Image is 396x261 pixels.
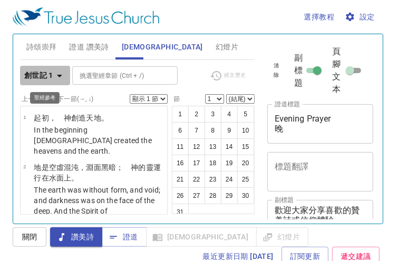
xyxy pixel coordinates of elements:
button: 8 [205,122,221,139]
button: 設定 [343,7,379,27]
wh8064: 地 [94,114,109,122]
button: 10 [237,122,254,139]
span: 詩頌崇拜 [26,41,57,54]
button: 13 [205,138,221,155]
wh7225: ， 神 [49,114,109,122]
span: 設定 [347,11,375,24]
button: 20 [237,155,254,172]
button: 2 [188,106,205,123]
label: 上一節 (←, ↑) 下一節 (→, ↓) [22,96,93,102]
button: 清除 [267,59,286,82]
button: 讚美詩 [50,227,102,247]
p: In the beginning [DEMOGRAPHIC_DATA] created the heavens and the earth. [34,125,164,156]
wh430: 創造 [71,114,109,122]
button: 9 [221,122,238,139]
span: 2 [23,164,26,169]
span: 證道 讚美詩 [69,41,109,54]
button: 16 [172,155,189,172]
div: 歡迎大家分享喜歡的贊美詩或信仰體驗。 [4,43,61,48]
button: 11 [172,138,189,155]
button: 1 [172,106,189,123]
textarea: 歡迎大家分享喜歡的贊美詩或信仰體驗。 [275,205,366,225]
span: 選擇教程 [304,11,335,24]
img: True Jesus Church [13,7,159,26]
button: 23 [205,171,221,188]
button: 證道 [102,227,147,247]
span: 關閉 [21,230,38,244]
span: 讚美詩 [59,230,94,244]
button: 14 [221,138,238,155]
button: 12 [188,138,205,155]
button: 25 [237,171,254,188]
button: 7 [188,122,205,139]
span: 頁腳文本 [332,45,344,96]
p: 起初 [34,113,164,123]
b: 創世記 1 [24,69,53,82]
wh1254: 天 [86,114,108,122]
wh6440: 上 [64,174,79,182]
button: 5 [237,106,254,123]
wh7363: 在水 [42,174,79,182]
button: 28 [205,187,221,204]
button: 24 [221,171,238,188]
wh4325: 面 [56,174,79,182]
button: 26 [172,187,189,204]
button: 4 [221,106,238,123]
input: Type Bible Reference [75,69,157,82]
wh922: ，淵 [34,163,161,182]
button: 27 [188,187,205,204]
span: 清除 [274,61,280,80]
span: 幻燈片 [216,41,238,54]
button: 19 [221,155,238,172]
wh1961: 空虛 [34,163,161,182]
span: [DEMOGRAPHIC_DATA] [122,41,203,54]
label: 節 [172,96,180,102]
button: 17 [188,155,205,172]
textarea: Evening Prayer 晚 [DEMOGRAPHIC_DATA] [275,114,366,134]
li: 521 [70,38,83,47]
button: 創世記 1 [20,66,70,85]
button: 3 [205,106,221,123]
p: The earth was without form, and void; and darkness was on the face of the deep. And the Spirit of... [34,185,164,237]
button: 31 [172,204,189,220]
button: 6 [172,122,189,139]
button: 18 [205,155,221,172]
wh8414: 混沌 [34,163,161,182]
button: 22 [188,171,205,188]
span: 證道 [110,230,138,244]
wh776: 。 [101,114,109,122]
wh8415: 面 [34,163,161,182]
span: 1 [23,114,26,120]
button: 15 [237,138,254,155]
span: 副標題 [294,52,303,89]
wh5921: 。 [71,174,79,182]
button: 30 [237,187,254,204]
button: 選擇教程 [300,7,339,27]
p: 詩 Hymns [68,31,85,36]
button: 關閉 [13,227,46,247]
button: 29 [221,187,238,204]
button: 21 [172,171,189,188]
wh776: 是 [34,163,161,182]
p: 地 [34,162,164,183]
